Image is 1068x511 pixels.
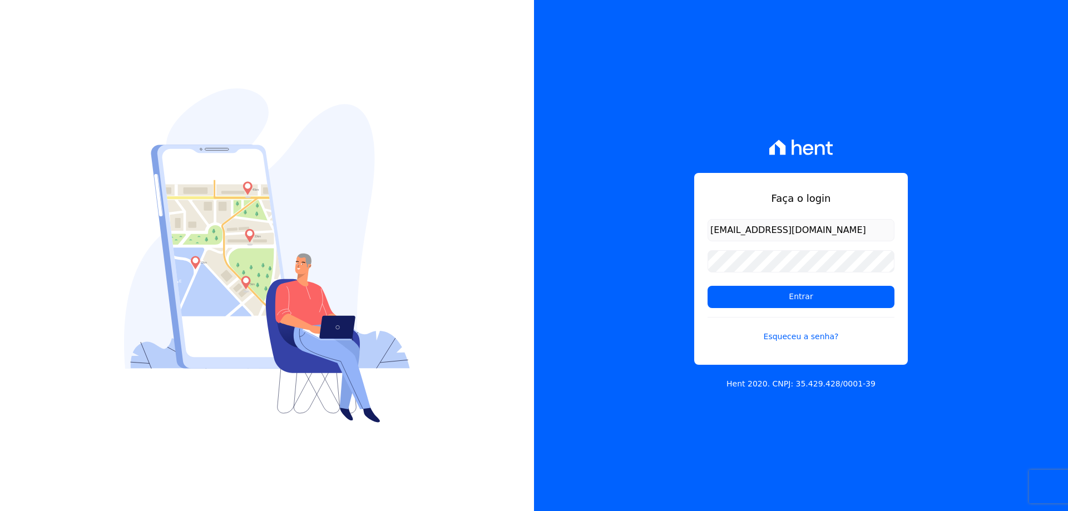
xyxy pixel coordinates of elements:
[708,219,894,241] input: Email
[124,88,410,423] img: Login
[708,317,894,343] a: Esqueceu a senha?
[708,191,894,206] h1: Faça o login
[708,286,894,308] input: Entrar
[726,378,876,390] p: Hent 2020. CNPJ: 35.429.428/0001-39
